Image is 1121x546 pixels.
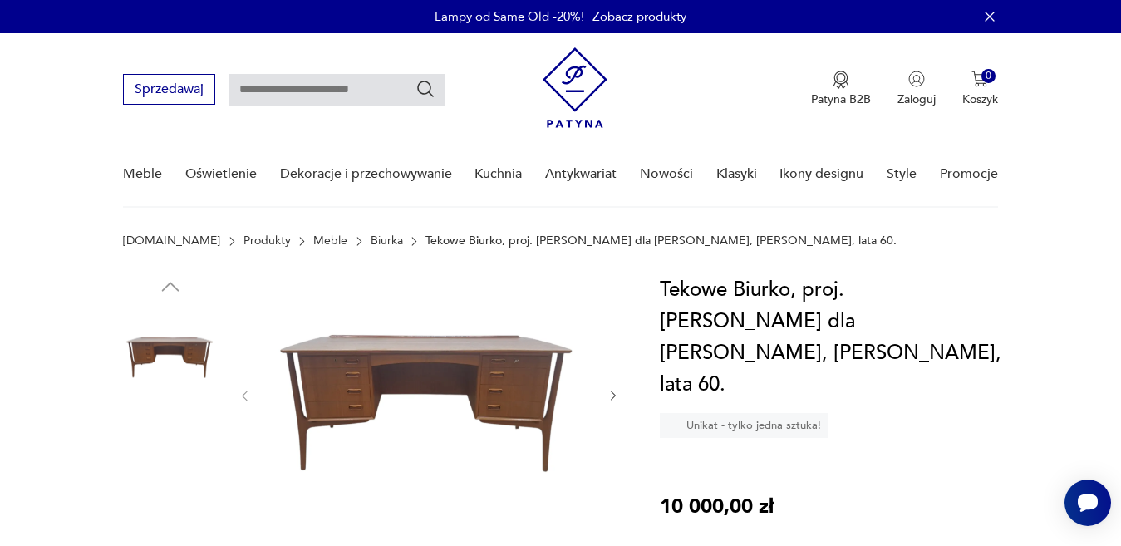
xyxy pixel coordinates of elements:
[962,91,998,107] p: Koszyk
[811,91,871,107] p: Patyna B2B
[908,71,925,87] img: Ikonka użytkownika
[811,71,871,107] a: Ikona medaluPatyna B2B
[435,8,584,25] p: Lampy od Same Old -20%!
[123,142,162,206] a: Meble
[666,418,681,433] img: Ikona diamentu
[268,274,589,515] img: Zdjęcie produktu Tekowe Biurko, proj. Svend Aage Madsen dla H.P. Hansen, Dania, lata 60.
[897,91,936,107] p: Zaloguj
[779,142,863,206] a: Ikony designu
[313,234,347,248] a: Meble
[123,85,215,96] a: Sprzedawaj
[660,413,828,438] div: Unikat - tylko jedna sztuka!
[280,142,452,206] a: Dekoracje i przechowywanie
[962,71,998,107] button: 0Koszyk
[185,142,257,206] a: Oświetlenie
[123,307,218,402] img: Zdjęcie produktu Tekowe Biurko, proj. Svend Aage Madsen dla H.P. Hansen, Dania, lata 60.
[415,79,435,99] button: Szukaj
[543,47,607,128] img: Patyna - sklep z meblami i dekoracjami vintage
[811,71,871,107] button: Patyna B2B
[425,234,897,248] p: Tekowe Biurko, proj. [PERSON_NAME] dla [PERSON_NAME], [PERSON_NAME], lata 60.
[371,234,403,248] a: Biurka
[716,142,757,206] a: Klasyki
[123,234,220,248] a: [DOMAIN_NAME]
[592,8,686,25] a: Zobacz produkty
[545,142,617,206] a: Antykwariat
[981,69,996,83] div: 0
[123,74,215,105] button: Sprzedawaj
[940,142,998,206] a: Promocje
[640,142,693,206] a: Nowości
[887,142,917,206] a: Style
[243,234,291,248] a: Produkty
[897,71,936,107] button: Zaloguj
[660,274,1010,401] h1: Tekowe Biurko, proj. [PERSON_NAME] dla [PERSON_NAME], [PERSON_NAME], lata 60.
[660,491,774,523] p: 10 000,00 zł
[474,142,522,206] a: Kuchnia
[123,414,218,509] img: Zdjęcie produktu Tekowe Biurko, proj. Svend Aage Madsen dla H.P. Hansen, Dania, lata 60.
[833,71,849,89] img: Ikona medalu
[971,71,988,87] img: Ikona koszyka
[1064,480,1111,526] iframe: Smartsupp widget button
